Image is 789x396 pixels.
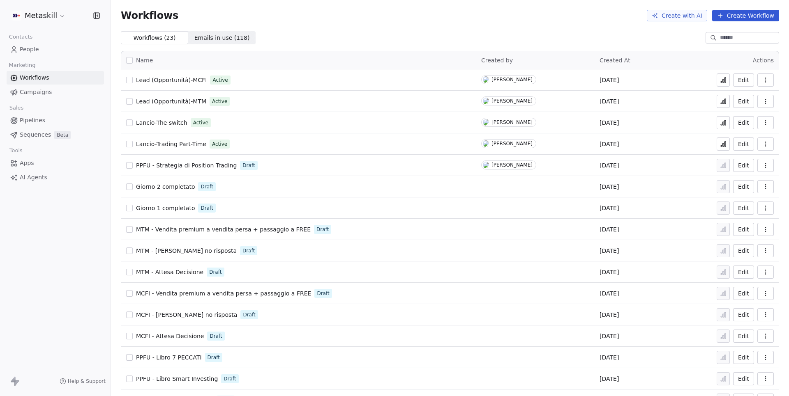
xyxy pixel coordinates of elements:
button: Metaskill [10,9,67,23]
span: [DATE] [600,268,619,276]
span: MTM - Attesa Decisione [136,269,203,275]
span: MCFI - Vendita premium a vendita persa + passaggio a FREE [136,290,311,297]
a: Giorno 2 completato [136,183,195,191]
span: Draft [316,226,329,233]
img: D [483,76,489,83]
a: MCFI - Attesa Decisione [136,332,204,340]
span: Workflows [20,73,49,82]
span: Draft [242,162,255,169]
a: Pipelines [7,114,104,127]
span: [DATE] [600,183,619,191]
span: MCFI - [PERSON_NAME] no risposta [136,311,237,318]
span: Lead (Opportunità)-MCFI [136,77,207,83]
a: MTM - Attesa Decisione [136,268,203,276]
a: Edit [733,372,754,385]
a: Workflows [7,71,104,85]
span: Draft [209,268,221,276]
span: Help & Support [68,378,106,385]
button: Edit [733,330,754,343]
img: D [483,162,489,168]
a: MCFI - Vendita premium a vendita persa + passaggio a FREE [136,289,311,298]
button: Edit [733,351,754,364]
img: AVATAR%20METASKILL%20-%20Colori%20Positivo.png [12,11,21,21]
button: Edit [733,180,754,193]
span: Pipelines [20,116,45,125]
button: Create with AI [647,10,707,21]
span: [DATE] [600,119,619,127]
span: [DATE] [600,375,619,383]
span: Giorno 1 completato [136,205,195,211]
a: Edit [733,159,754,172]
button: Edit [733,266,754,279]
a: Apps [7,156,104,170]
a: Lancio-Trading Part-Time [136,140,206,148]
button: Edit [733,287,754,300]
a: MCFI - [PERSON_NAME] no risposta [136,311,237,319]
span: Draft [243,311,255,318]
div: [PERSON_NAME] [491,77,533,82]
a: Campaigns [7,85,104,99]
span: Draft [201,183,213,190]
div: [PERSON_NAME] [491,119,533,125]
img: D [483,98,489,104]
button: Create Workflow [712,10,779,21]
a: SequencesBeta [7,128,104,142]
img: D [483,119,489,126]
span: [DATE] [600,311,619,319]
span: Active [193,119,208,126]
span: Emails in use ( 118 ) [194,34,250,42]
span: Sequences [20,130,51,139]
span: Lead (Opportunità)-MTM [136,98,206,105]
a: Lead (Opportunità)-MTM [136,97,206,105]
a: AI Agents [7,171,104,184]
span: Draft [208,354,220,361]
button: Edit [733,137,754,151]
span: [DATE] [600,225,619,233]
a: Help & Support [60,378,106,385]
button: Edit [733,73,754,87]
a: PPFU - Libro 7 PECCATI [136,353,202,362]
span: [DATE] [600,97,619,105]
span: PPFU - Strategia di Position Trading [136,162,237,169]
span: [DATE] [600,353,619,362]
a: MTM - [PERSON_NAME] no risposta [136,247,237,255]
button: Edit [733,223,754,236]
span: Marketing [5,59,39,71]
span: Created by [481,57,513,64]
span: Created At [600,57,630,64]
button: Edit [733,308,754,321]
span: AI Agents [20,173,47,182]
span: Metaskill [25,10,57,21]
button: Edit [733,116,754,129]
span: Tools [6,144,26,157]
span: Apps [20,159,34,167]
span: People [20,45,39,54]
span: Draft [242,247,255,254]
button: Edit [733,201,754,215]
span: [DATE] [600,204,619,212]
span: [DATE] [600,161,619,169]
a: People [7,43,104,56]
span: Sales [6,102,27,114]
a: PPFU - Libro Smart Investing [136,375,218,383]
button: Edit [733,244,754,257]
span: Campaigns [20,88,52,96]
div: [PERSON_NAME] [491,98,533,104]
a: Giorno 1 completato [136,204,195,212]
span: PPFU - Libro Smart Investing [136,375,218,382]
span: Workflows [121,10,178,21]
span: [DATE] [600,140,619,148]
div: [PERSON_NAME] [491,162,533,168]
